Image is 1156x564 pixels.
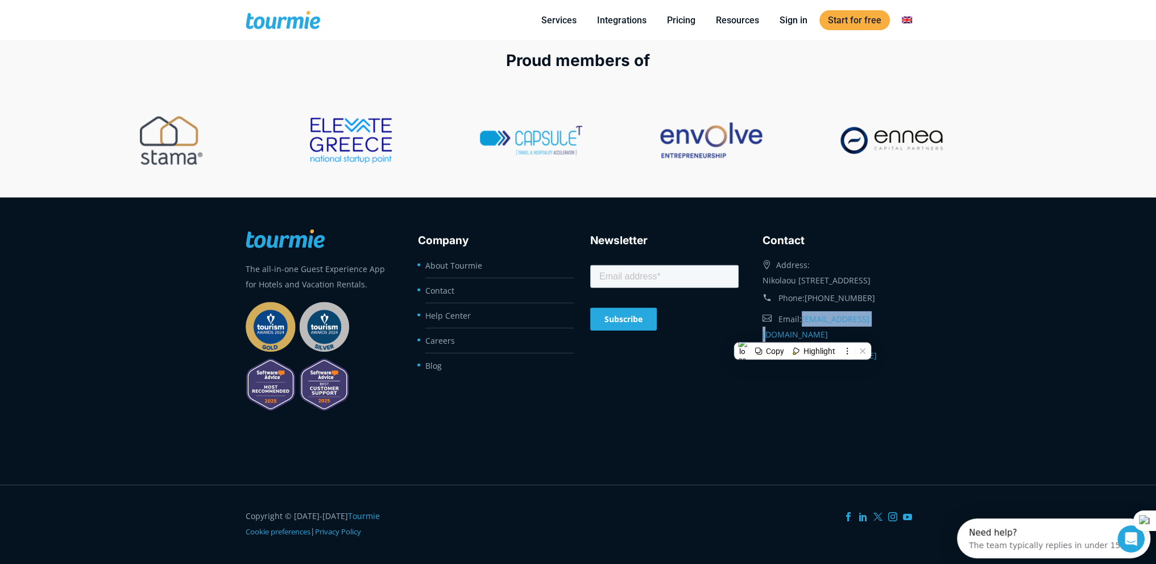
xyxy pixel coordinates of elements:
[873,512,882,521] a: Twitter
[1117,525,1145,553] iframe: Intercom live chat
[819,10,890,30] a: Start for free
[506,51,650,70] span: Proud members of
[533,13,585,27] a: Services
[425,285,454,296] a: Contact
[315,526,361,537] a: Privacy Policy
[246,526,310,537] a: Cookie preferences
[763,308,911,345] div: Email:
[589,13,655,27] a: Integrations
[590,263,739,338] iframe: Form 0
[844,512,853,521] a: Facebook
[246,508,394,540] div: Copyright © [DATE]-[DATE] |
[5,5,205,36] div: Open Intercom Messenger
[771,13,816,27] a: Sign in
[763,288,911,308] div: Phone:
[425,310,471,321] a: Help Center
[658,13,704,27] a: Pricing
[763,232,911,249] h3: Contact
[246,261,394,292] p: The all-in-one Guest Experience App for Hotels and Vacation Rentals.
[888,512,897,521] a: Instagram
[425,335,455,346] a: Careers
[590,232,739,249] h3: Newsletter
[707,13,768,27] a: Resources
[348,511,380,521] a: Tourmie
[763,314,869,340] a: [EMAIL_ADDRESS][DOMAIN_NAME]
[12,19,171,31] div: The team typically replies in under 15m
[12,10,171,19] div: Need help?
[893,13,921,27] a: Switch to
[859,512,868,521] a: LinkedIn
[957,518,1150,558] iframe: Intercom live chat discovery launcher
[418,232,566,249] h3: Company
[805,293,875,303] a: [PHONE_NUMBER]
[425,260,482,271] a: About Tourmie
[763,254,911,288] div: Address: Nikolaou [STREET_ADDRESS]
[903,512,912,521] a: YouTube
[425,360,442,371] a: Blog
